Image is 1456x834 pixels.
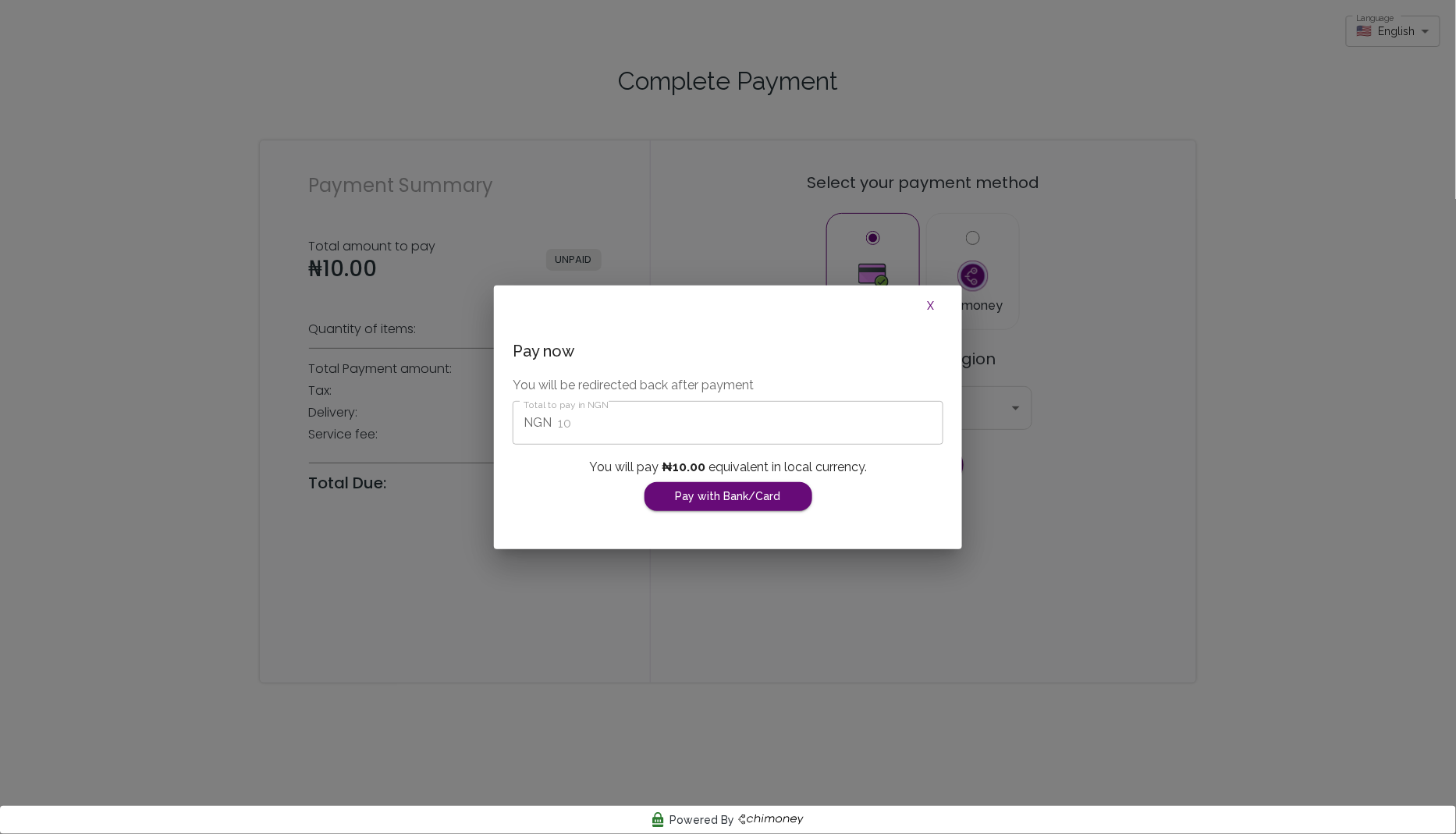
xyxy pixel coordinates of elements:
strong: ₦10.00 [662,460,705,474]
button: Pay with Bank/Card [645,482,812,511]
p: You will be redirected back after payment [513,376,943,395]
p: NGN [524,413,552,432]
button: X [906,292,956,321]
label: Total to pay in NGN [524,398,609,411]
h2: Pay now [494,326,962,376]
h6: You will pay equivalent in local currency. [513,456,943,478]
